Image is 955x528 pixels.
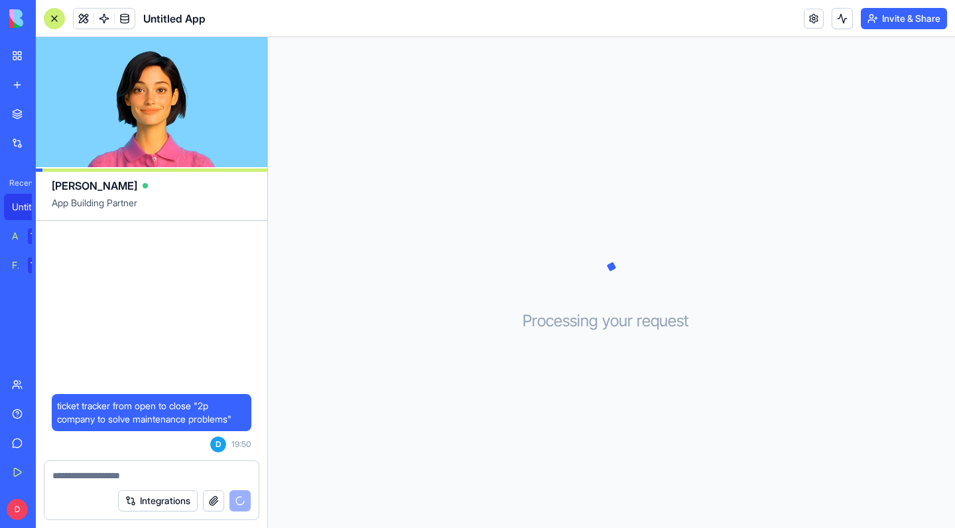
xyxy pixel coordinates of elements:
[12,259,19,272] div: Feedback Form
[52,178,137,194] span: [PERSON_NAME]
[143,11,206,27] span: Untitled App
[4,194,57,220] a: Untitled App
[12,200,49,214] div: Untitled App
[118,490,198,511] button: Integrations
[28,257,49,273] div: TRY
[7,499,28,520] span: D
[57,399,246,426] span: ticket tracker from open to close "2p company to solve maintenance problems"
[9,9,92,28] img: logo
[12,230,19,243] div: AI Logo Generator
[4,223,57,249] a: AI Logo GeneratorTRY
[52,196,251,220] span: App Building Partner
[28,228,49,244] div: TRY
[210,436,226,452] span: D
[861,8,947,29] button: Invite & Share
[4,178,32,188] span: Recent
[4,252,57,279] a: Feedback FormTRY
[231,439,251,450] span: 19:50
[523,310,701,332] h3: Processing your request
